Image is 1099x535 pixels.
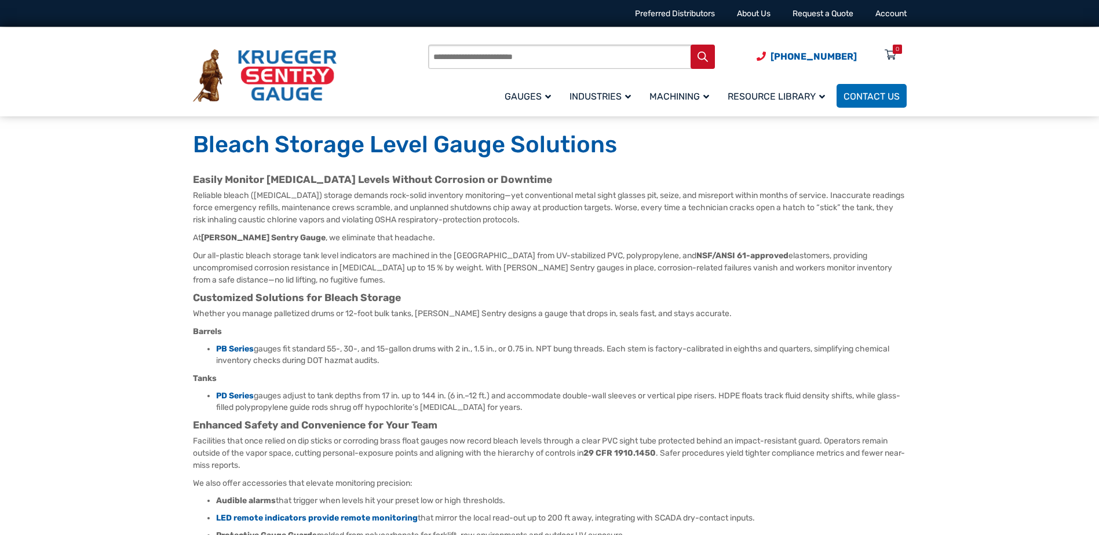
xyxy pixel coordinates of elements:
b: Barrels [193,327,222,336]
span: gauges fit standard 55-, 30-, and 15-gallon drums with 2 in., 1.5 in., or 0.75 in. NPT bung threa... [216,344,889,365]
span: Whether you manage palletized drums or 12-foot bulk tanks, [PERSON_NAME] Sentry designs a gauge t... [193,309,732,318]
b: Customized Solutions for Bleach Storage [193,292,401,303]
span: We also offer accessories that elevate monitoring precision: [193,478,412,488]
span: Contact Us [844,91,900,102]
h1: Bleach Storage Level Gauge Solutions [193,130,907,159]
span: elastomers, providing uncompromised corrosion resistance in [MEDICAL_DATA] up to 15 % by weight. ... [193,251,892,285]
a: LED remote indicators provide remote monitoring [216,513,418,523]
a: Request a Quote [793,9,853,19]
b: NSF/ANSI 61-approved [696,251,788,261]
span: Resource Library [728,91,825,102]
span: . Safer procedures yield tighter compliance metrics and fewer near-miss reports. [193,448,905,470]
b: Easily Monitor [MEDICAL_DATA] Levels Without Corrosion or Downtime [193,174,552,185]
span: At [193,233,201,243]
span: that mirror the local read-out up to 200 ft away, integrating with SCADA dry-contact inputs. [418,513,755,523]
b: Enhanced Safety and Convenience for Your Team [193,419,437,431]
a: About Us [737,9,771,19]
a: Gauges [498,82,563,109]
span: [PHONE_NUMBER] [771,51,857,62]
a: Account [875,9,907,19]
span: Industries [569,91,631,102]
span: that trigger when levels hit your preset low or high thresholds. [276,496,505,505]
b: Audible alarms [216,496,276,505]
a: Resource Library [721,82,837,109]
span: Gauges [505,91,551,102]
span: gauges adjust to tank depths from 17 in. up to 144 in. (6 in.–12 ft.) and accommodate double-wall... [216,391,900,412]
a: PB Series [216,344,254,354]
span: Reliable bleach ([MEDICAL_DATA]) storage demands rock-solid inventory monitoring—yet conventional... [193,190,904,225]
span: Machining [649,91,709,102]
span: Facilities that once relied on dip sticks or corroding brass float gauges now record bleach level... [193,436,888,458]
a: Contact Us [837,84,907,108]
a: Phone Number (920) 434-8860 [757,49,857,64]
b: [PERSON_NAME] Sentry Gauge [201,233,326,243]
a: Industries [563,82,642,109]
img: Krueger Sentry Gauge [193,49,337,102]
b: 29 CFR 1910.1450 [583,448,656,458]
a: Machining [642,82,721,109]
span: , we eliminate that headache. [326,233,435,243]
b: Tanks [193,373,217,383]
div: 0 [896,45,899,54]
span: Our all-plastic bleach storage tank level indicators are machined in the [GEOGRAPHIC_DATA] from U... [193,251,696,261]
a: Preferred Distributors [635,9,715,19]
a: PD Series [216,391,254,401]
